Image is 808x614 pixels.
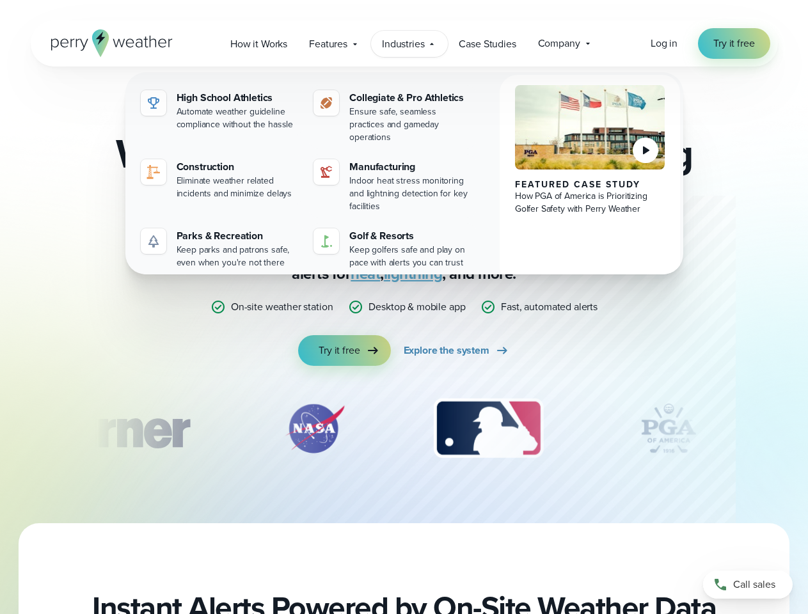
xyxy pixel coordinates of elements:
[177,244,299,269] div: Keep parks and patrons safe, even when you're not there
[148,223,660,284] p: Stop relying on weather apps with inaccurate data — Perry Weather delivers certainty with , accur...
[349,159,471,175] div: Manufacturing
[421,397,556,460] div: 3 of 12
[349,244,471,269] div: Keep golfers safe and play on pace with alerts you can trust
[538,36,580,51] span: Company
[319,95,334,111] img: proathletics-icon@2x-1.svg
[349,175,471,213] div: Indoor heat stress monitoring and lightning detection for key facilities
[146,164,161,180] img: construction perry weather
[404,335,510,366] a: Explore the system
[270,397,360,460] img: NASA.svg
[26,397,208,460] img: Turner-Construction_1.svg
[146,233,161,249] img: parks-icon-grey.svg
[733,577,775,592] span: Call sales
[231,299,333,315] p: On-site weather station
[177,90,299,106] div: High School Athletics
[349,106,471,144] div: Ensure safe, seamless practices and gameday operations
[421,397,556,460] img: MLB.svg
[177,175,299,200] div: Eliminate weather related incidents and minimize delays
[136,154,304,205] a: construction perry weather Construction Eliminate weather related incidents and minimize delays
[459,36,516,52] span: Case Studies
[349,90,471,106] div: Collegiate & Pro Athletics
[177,159,299,175] div: Construction
[309,36,347,52] span: Features
[319,233,334,249] img: golf-iconV2.svg
[136,223,304,274] a: Parks & Recreation Keep parks and patrons safe, even when you're not there
[501,299,598,315] p: Fast, automated alerts
[95,133,714,215] h2: Weather Monitoring and Alerting System
[319,343,360,358] span: Try it free
[617,397,720,460] img: PGA.svg
[382,36,424,52] span: Industries
[651,36,677,51] a: Log in
[26,397,208,460] div: 1 of 12
[95,397,714,467] div: slideshow
[515,190,665,216] div: How PGA of America is Prioritizing Golfer Safety with Perry Weather
[404,343,489,358] span: Explore the system
[698,28,770,59] a: Try it free
[515,180,665,190] div: Featured Case Study
[230,36,287,52] span: How it Works
[308,223,477,274] a: Golf & Resorts Keep golfers safe and play on pace with alerts you can trust
[177,106,299,131] div: Automate weather guideline compliance without the hassle
[219,31,298,57] a: How it Works
[270,397,360,460] div: 2 of 12
[298,335,390,366] a: Try it free
[713,36,754,51] span: Try it free
[703,571,793,599] a: Call sales
[177,228,299,244] div: Parks & Recreation
[515,85,665,169] img: PGA of America
[349,228,471,244] div: Golf & Resorts
[319,164,334,180] img: mining-icon@2x.svg
[136,85,304,136] a: High School Athletics Automate weather guideline compliance without the hassle
[500,75,681,285] a: PGA of America Featured Case Study How PGA of America is Prioritizing Golfer Safety with Perry We...
[617,397,720,460] div: 4 of 12
[146,95,161,111] img: highschool-icon.svg
[308,85,477,149] a: Collegiate & Pro Athletics Ensure safe, seamless practices and gameday operations
[448,31,527,57] a: Case Studies
[368,299,465,315] p: Desktop & mobile app
[308,154,477,218] a: Manufacturing Indoor heat stress monitoring and lightning detection for key facilities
